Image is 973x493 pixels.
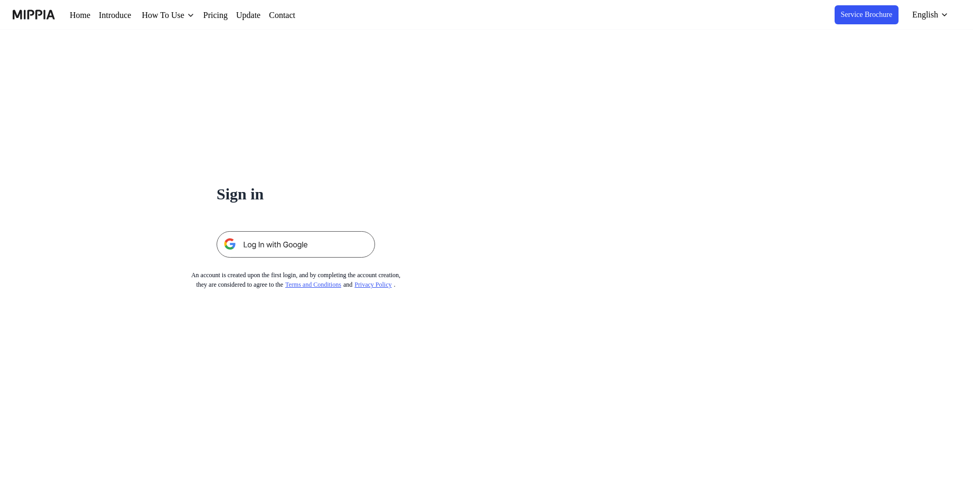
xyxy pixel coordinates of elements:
[909,8,940,21] div: English
[368,281,408,288] a: Privacy Policy
[101,9,139,22] a: Introduce
[217,231,375,258] img: 구글 로그인 버튼
[70,9,92,22] a: Home
[216,9,242,22] a: Pricing
[250,9,279,22] a: Update
[287,9,319,22] a: Contact
[903,4,955,25] button: English
[174,270,418,289] div: An account is created upon the first login, and by completing the account creation, they are cons...
[217,182,375,206] h1: Sign in
[286,281,352,288] a: Terms and Conditions
[199,11,207,20] img: down
[147,9,207,22] button: How To Use
[827,5,897,24] button: Service Brochure
[147,9,199,22] div: How To Use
